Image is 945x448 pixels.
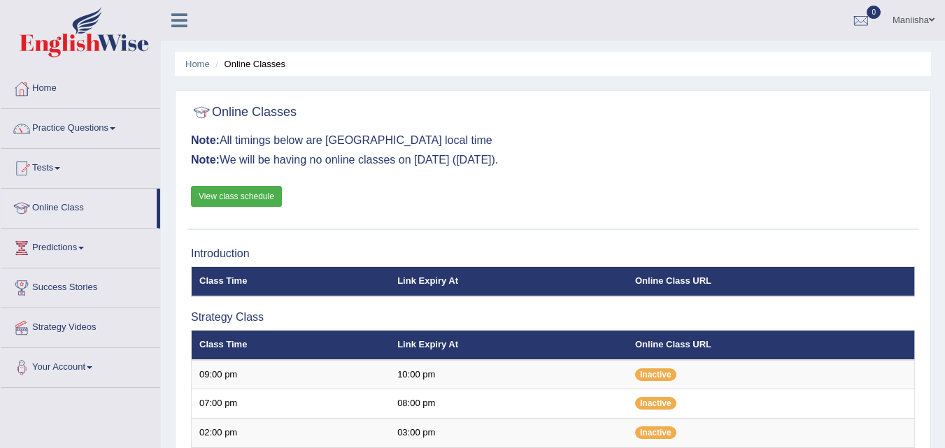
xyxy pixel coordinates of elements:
h3: Strategy Class [191,311,915,324]
a: Predictions [1,229,160,263]
span: Inactive [635,397,676,410]
td: 09:00 pm [192,360,390,389]
a: Practice Questions [1,109,160,144]
li: Online Classes [212,57,285,71]
th: Class Time [192,267,390,296]
td: 08:00 pm [390,389,627,419]
h3: We will be having no online classes on [DATE] ([DATE]). [191,154,915,166]
a: Success Stories [1,268,160,303]
a: Home [1,69,160,104]
a: Tests [1,149,160,184]
h3: All timings below are [GEOGRAPHIC_DATA] local time [191,134,915,147]
a: Strategy Videos [1,308,160,343]
b: Note: [191,134,220,146]
b: Note: [191,154,220,166]
a: View class schedule [191,186,282,207]
span: Inactive [635,368,676,381]
span: Inactive [635,426,676,439]
h3: Introduction [191,247,915,260]
th: Link Expiry At [390,331,627,360]
a: Home [185,59,210,69]
a: Online Class [1,189,157,224]
td: 10:00 pm [390,360,627,389]
th: Online Class URL [627,331,915,360]
td: 02:00 pm [192,418,390,447]
a: Your Account [1,348,160,383]
span: 0 [867,6,881,19]
th: Link Expiry At [390,267,627,296]
td: 03:00 pm [390,418,627,447]
h2: Online Classes [191,102,297,123]
td: 07:00 pm [192,389,390,419]
th: Class Time [192,331,390,360]
th: Online Class URL [627,267,915,296]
